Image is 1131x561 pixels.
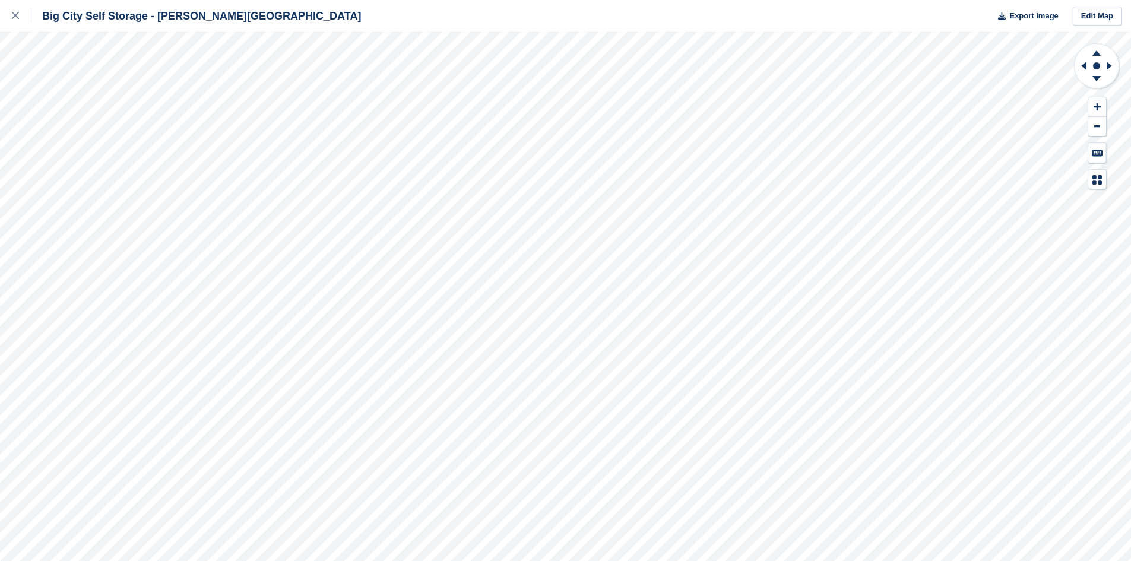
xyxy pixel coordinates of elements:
button: Zoom Out [1088,117,1106,137]
button: Zoom In [1088,97,1106,117]
button: Export Image [991,7,1059,26]
button: Map Legend [1088,170,1106,189]
a: Edit Map [1073,7,1122,26]
span: Export Image [1009,10,1058,22]
button: Keyboard Shortcuts [1088,143,1106,163]
div: Big City Self Storage - [PERSON_NAME][GEOGRAPHIC_DATA] [31,9,361,23]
